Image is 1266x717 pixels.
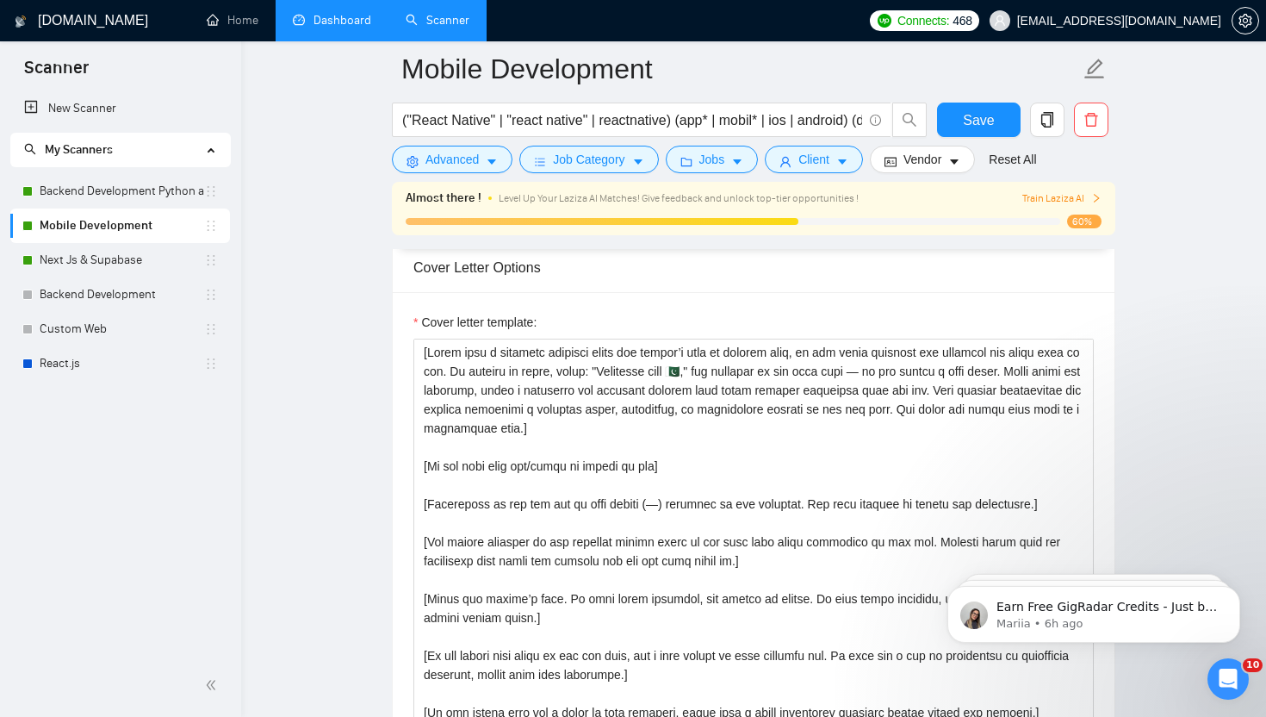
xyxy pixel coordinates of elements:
iframe: Intercom notifications message [922,550,1266,670]
button: folderJobscaret-down [666,146,759,173]
span: delete [1075,112,1108,128]
img: upwork-logo.png [878,14,891,28]
span: Job Category [553,150,624,169]
a: homeHome [207,13,258,28]
a: Reset All [989,150,1036,169]
span: 60% [1067,215,1102,228]
span: Save [963,109,994,131]
button: Save [937,103,1021,137]
span: Connects: [897,11,949,30]
button: settingAdvancedcaret-down [392,146,512,173]
span: edit [1083,58,1106,80]
li: Backend Development Python and Go [10,174,230,209]
a: Custom Web [40,312,204,346]
span: My Scanners [24,142,113,157]
button: delete [1074,103,1108,137]
span: holder [204,288,218,302]
button: Train Laziza AI [1022,190,1102,207]
li: Backend Development [10,277,230,312]
span: copy [1031,112,1064,128]
span: Client [798,150,829,169]
button: userClientcaret-down [765,146,863,173]
a: dashboardDashboard [293,13,371,28]
span: setting [1232,14,1258,28]
li: Custom Web [10,312,230,346]
span: caret-down [731,155,743,168]
span: idcard [884,155,897,168]
span: search [24,143,36,155]
input: Search Freelance Jobs... [402,109,862,131]
a: New Scanner [24,91,216,126]
li: New Scanner [10,91,230,126]
a: Mobile Development [40,209,204,243]
span: right [1091,193,1102,203]
li: React.js [10,346,230,381]
button: copy [1030,103,1064,137]
span: 10 [1243,658,1263,672]
span: My Scanners [45,142,113,157]
a: Next Js & Supabase [40,243,204,277]
button: search [892,103,927,137]
span: Almost there ! [406,189,481,208]
span: double-left [205,676,222,694]
input: Scanner name... [401,47,1080,90]
span: holder [204,184,218,198]
span: 468 [953,11,971,30]
span: user [994,15,1006,27]
span: holder [204,322,218,336]
div: Cover Letter Options [413,243,1094,292]
span: caret-down [948,155,960,168]
li: Mobile Development [10,209,230,243]
li: Next Js & Supabase [10,243,230,277]
iframe: Intercom live chat [1207,658,1249,700]
span: Advanced [425,150,479,169]
a: searchScanner [406,13,469,28]
span: Level Up Your Laziza AI Matches! Give feedback and unlock top-tier opportunities ! [499,192,859,204]
a: setting [1232,14,1259,28]
span: Scanner [10,55,102,91]
label: Cover letter template: [413,313,537,332]
button: barsJob Categorycaret-down [519,146,658,173]
button: idcardVendorcaret-down [870,146,975,173]
span: holder [204,253,218,267]
span: holder [204,219,218,233]
span: setting [406,155,419,168]
span: search [893,112,926,128]
a: React.js [40,346,204,381]
span: holder [204,357,218,371]
a: Backend Development [40,277,204,312]
span: Jobs [699,150,725,169]
span: folder [680,155,692,168]
span: caret-down [632,155,644,168]
span: info-circle [870,115,881,126]
a: Backend Development Python and Go [40,174,204,209]
button: setting [1232,7,1259,34]
span: Vendor [903,150,941,169]
span: bars [534,155,546,168]
img: logo [15,8,27,35]
span: user [779,155,791,168]
span: caret-down [836,155,848,168]
span: caret-down [486,155,498,168]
